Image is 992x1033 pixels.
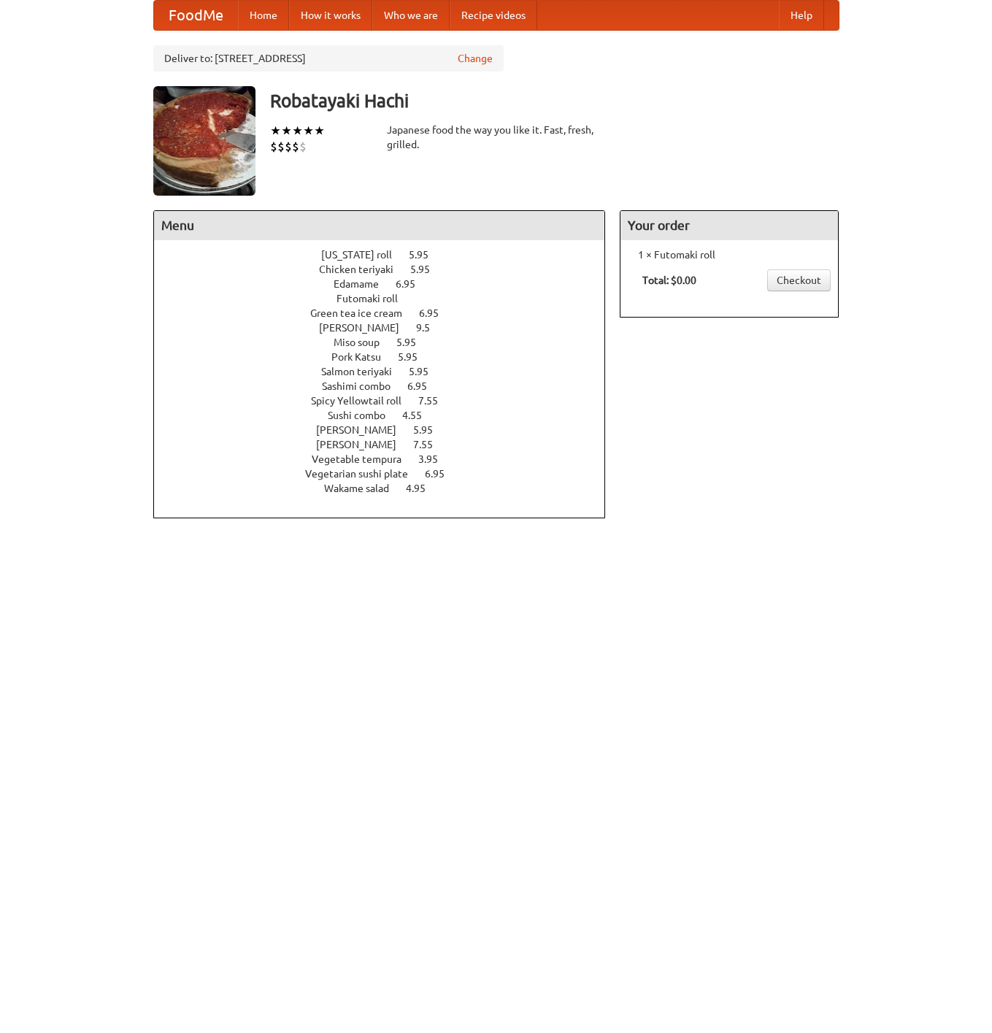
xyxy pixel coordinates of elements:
[324,483,404,494] span: Wakame salad
[458,51,493,66] a: Change
[314,123,325,139] li: ★
[396,337,431,348] span: 5.95
[154,211,605,240] h4: Menu
[238,1,289,30] a: Home
[413,439,447,450] span: 7.55
[292,139,299,155] li: $
[413,424,447,436] span: 5.95
[319,264,408,275] span: Chicken teriyaki
[331,351,396,363] span: Pork Katsu
[305,468,472,480] a: Vegetarian sushi plate 6.95
[316,439,411,450] span: [PERSON_NAME]
[289,1,372,30] a: How it works
[319,322,457,334] a: [PERSON_NAME] 9.5
[337,293,439,304] a: Futomaki roll
[285,139,292,155] li: $
[402,410,437,421] span: 4.55
[425,468,459,480] span: 6.95
[154,1,238,30] a: FoodMe
[270,86,839,115] h3: Robatayaki Hachi
[321,366,407,377] span: Salmon teriyaki
[409,366,443,377] span: 5.95
[303,123,314,139] li: ★
[334,337,394,348] span: Miso soup
[779,1,824,30] a: Help
[312,453,465,465] a: Vegetable tempura 3.95
[153,86,255,196] img: angular.jpg
[277,139,285,155] li: $
[328,410,400,421] span: Sushi combo
[305,468,423,480] span: Vegetarian sushi plate
[372,1,450,30] a: Who we are
[153,45,504,72] div: Deliver to: [STREET_ADDRESS]
[334,337,443,348] a: Miso soup 5.95
[312,453,416,465] span: Vegetable tempura
[450,1,537,30] a: Recipe videos
[270,123,281,139] li: ★
[767,269,831,291] a: Checkout
[316,439,460,450] a: [PERSON_NAME] 7.55
[321,249,407,261] span: [US_STATE] roll
[396,278,430,290] span: 6.95
[310,307,417,319] span: Green tea ice cream
[311,395,465,407] a: Spicy Yellowtail roll 7.55
[316,424,411,436] span: [PERSON_NAME]
[331,351,445,363] a: Pork Katsu 5.95
[642,274,696,286] b: Total: $0.00
[316,424,460,436] a: [PERSON_NAME] 5.95
[407,380,442,392] span: 6.95
[322,380,454,392] a: Sashimi combo 6.95
[292,123,303,139] li: ★
[319,322,414,334] span: [PERSON_NAME]
[324,483,453,494] a: Wakame salad 4.95
[387,123,606,152] div: Japanese food the way you like it. Fast, fresh, grilled.
[418,395,453,407] span: 7.55
[628,247,831,262] li: 1 × Futomaki roll
[620,211,838,240] h4: Your order
[321,366,455,377] a: Salmon teriyaki 5.95
[337,293,412,304] span: Futomaki roll
[310,307,466,319] a: Green tea ice cream 6.95
[406,483,440,494] span: 4.95
[321,249,455,261] a: [US_STATE] roll 5.95
[334,278,442,290] a: Edamame 6.95
[322,380,405,392] span: Sashimi combo
[311,395,416,407] span: Spicy Yellowtail roll
[334,278,393,290] span: Edamame
[281,123,292,139] li: ★
[416,322,445,334] span: 9.5
[418,453,453,465] span: 3.95
[270,139,277,155] li: $
[419,307,453,319] span: 6.95
[409,249,443,261] span: 5.95
[299,139,307,155] li: $
[319,264,457,275] a: Chicken teriyaki 5.95
[398,351,432,363] span: 5.95
[328,410,449,421] a: Sushi combo 4.55
[410,264,445,275] span: 5.95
